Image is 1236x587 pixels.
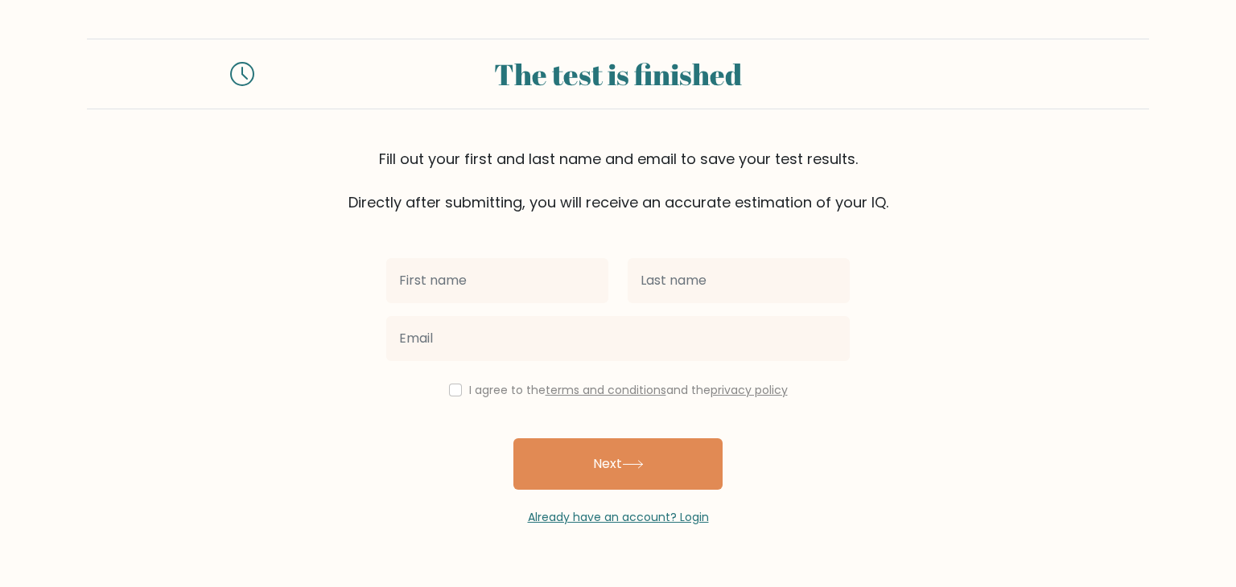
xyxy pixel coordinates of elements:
[386,316,850,361] input: Email
[469,382,788,398] label: I agree to the and the
[711,382,788,398] a: privacy policy
[546,382,666,398] a: terms and conditions
[513,438,723,490] button: Next
[87,148,1149,213] div: Fill out your first and last name and email to save your test results. Directly after submitting,...
[386,258,608,303] input: First name
[274,52,962,96] div: The test is finished
[528,509,709,525] a: Already have an account? Login
[628,258,850,303] input: Last name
